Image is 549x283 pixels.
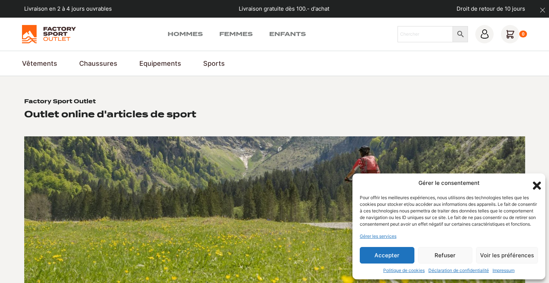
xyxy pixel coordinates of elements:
[531,179,538,187] div: Fermer la boîte de dialogue
[168,30,203,39] a: Hommes
[428,267,489,274] a: Déclaration de confidentialité
[139,58,181,68] a: Equipements
[360,194,537,228] div: Pour offrir les meilleures expériences, nous utilisons des technologies telles que les cookies po...
[418,179,480,187] div: Gérer le consentement
[360,247,414,264] button: Accepter
[22,25,76,43] img: Factory Sport Outlet
[476,247,538,264] button: Voir les préférences
[79,58,117,68] a: Chaussures
[24,5,112,13] p: Livraison en 2 à 4 jours ouvrables
[269,30,306,39] a: Enfants
[398,26,453,42] input: Chercher
[203,58,225,68] a: Sports
[536,4,549,17] button: dismiss
[383,267,425,274] a: Politique de cookies
[239,5,329,13] p: Livraison gratuite dès 100.- d'achat
[493,267,515,274] a: Impressum
[22,58,57,68] a: Vêtements
[418,247,473,264] button: Refuser
[24,108,196,120] h2: Outlet online d'articles de sport
[219,30,253,39] a: Femmes
[457,5,525,13] p: Droit de retour de 10 jours
[24,98,96,105] h1: Factory Sport Outlet
[360,233,396,240] a: Gérer les services
[519,31,527,38] div: 0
